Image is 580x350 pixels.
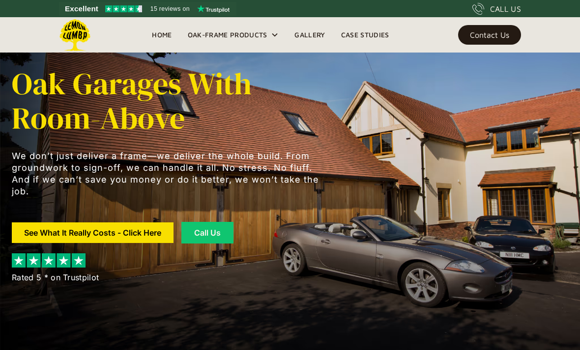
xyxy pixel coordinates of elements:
[458,25,521,45] a: Contact Us
[150,3,190,15] span: 15 reviews on
[12,222,174,243] a: See What It Really Costs - Click Here
[180,17,287,53] div: Oak-Frame Products
[333,27,397,42] a: Case Studies
[287,27,333,42] a: Gallery
[181,222,233,243] a: Call Us
[12,271,99,283] div: Rated 5 * on Trustpilot
[197,5,230,13] img: Trustpilot logo
[59,2,236,16] a: See Lemon Lumba reviews on Trustpilot
[12,150,326,197] p: We don’t just deliver a frame—we deliver the whole build. From groundwork to sign-off, we can han...
[12,67,326,135] h1: Oak Garages with Room-Above
[490,3,521,15] div: CALL US
[105,5,142,12] img: Trustpilot 4.5 stars
[470,31,509,38] div: Contact Us
[194,229,221,237] div: Call Us
[188,29,267,41] div: Oak-Frame Products
[65,3,98,15] span: Excellent
[144,27,179,42] a: Home
[472,3,521,15] a: CALL US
